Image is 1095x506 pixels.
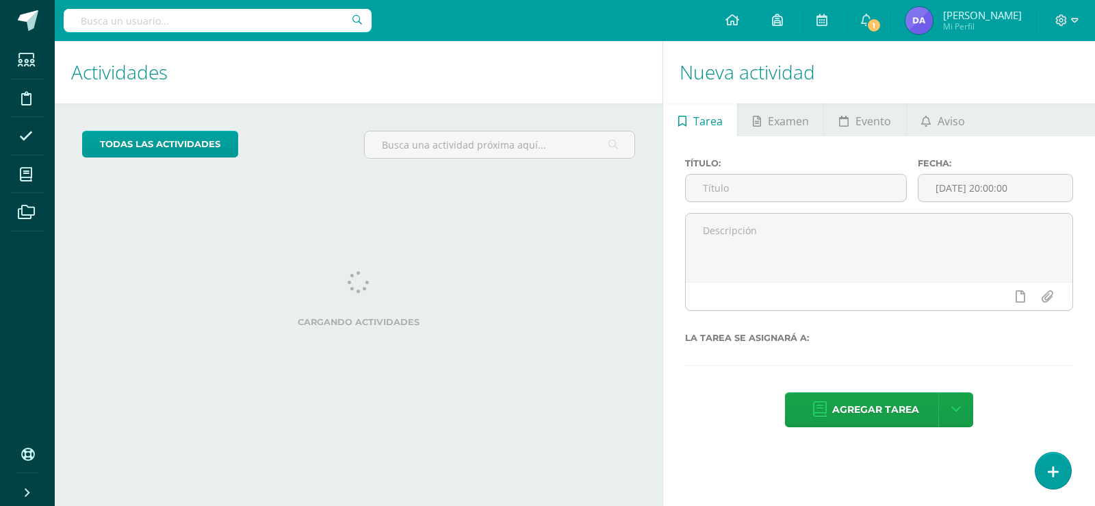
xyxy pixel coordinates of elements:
label: Título: [685,158,907,168]
a: Tarea [663,103,737,136]
input: Fecha de entrega [918,175,1072,201]
a: Examen [738,103,823,136]
span: 1 [866,18,881,33]
label: La tarea se asignará a: [685,333,1073,343]
span: Examen [768,105,809,138]
h1: Actividades [71,41,646,103]
span: Mi Perfil [943,21,1022,32]
a: todas las Actividades [82,131,238,157]
img: 746ac40fa38bec72d7f89dcbbfd4af6a.png [905,7,933,34]
span: Tarea [693,105,723,138]
span: Agregar tarea [832,393,919,427]
input: Busca una actividad próxima aquí... [365,131,634,158]
label: Cargando actividades [82,317,635,327]
a: Aviso [907,103,980,136]
span: Evento [855,105,891,138]
input: Título [686,175,906,201]
span: [PERSON_NAME] [943,8,1022,22]
span: Aviso [938,105,965,138]
a: Evento [824,103,905,136]
h1: Nueva actividad [680,41,1079,103]
label: Fecha: [918,158,1073,168]
input: Busca un usuario... [64,9,372,32]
